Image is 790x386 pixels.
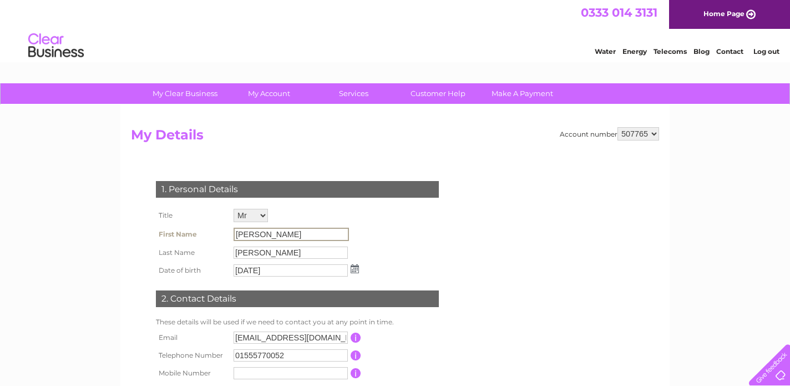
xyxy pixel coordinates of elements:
a: Customer Help [392,83,484,104]
a: Log out [753,47,779,56]
a: My Clear Business [139,83,231,104]
th: Mobile Number [153,364,231,382]
div: 1. Personal Details [156,181,439,198]
input: Information [351,350,361,360]
input: Information [351,333,361,343]
a: My Account [224,83,315,104]
th: First Name [153,225,231,244]
th: Last Name [153,244,231,262]
div: 2. Contact Details [156,290,439,307]
th: Title [153,206,231,225]
div: Clear Business is a trading name of Verastar Limited (registered in [GEOGRAPHIC_DATA] No. 3667643... [134,6,658,54]
div: Account number [560,127,659,141]
h2: My Details [131,127,659,148]
td: These details will be used if we need to contact you at any point in time. [153,315,442,329]
a: Blog [693,47,710,56]
input: Information [351,368,361,378]
a: Contact [716,47,743,56]
th: Email [153,329,231,347]
a: Services [308,83,399,104]
a: Telecoms [654,47,687,56]
a: Make A Payment [477,83,568,104]
th: Telephone Number [153,347,231,364]
a: Water [595,47,616,56]
th: Date of birth [153,262,231,279]
img: logo.png [28,29,84,63]
a: 0333 014 3131 [581,6,657,19]
img: ... [351,264,359,273]
a: Energy [622,47,647,56]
